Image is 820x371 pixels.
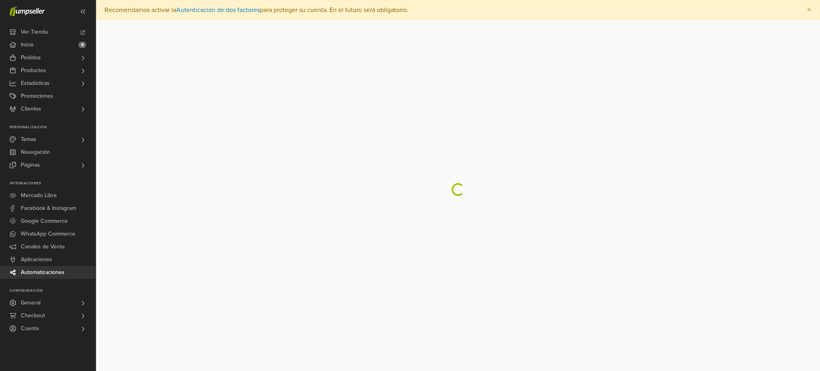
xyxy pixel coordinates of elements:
[21,215,68,228] span: Google Commerce
[21,202,76,215] span: Facebook & Instagram
[10,181,96,186] p: Integraciones
[21,189,57,202] span: Mercado Libre
[78,42,86,48] span: 8
[10,288,96,293] p: Configuración
[21,322,39,335] span: Cuenta
[21,77,50,90] span: Estadísticas
[21,159,40,171] span: Páginas
[21,146,50,159] span: Navegación
[21,64,46,77] span: Productos
[21,228,75,240] span: WhatsApp Commerce
[807,4,812,16] span: ×
[21,133,36,146] span: Temas
[21,90,53,103] span: Promociones
[21,103,41,115] span: Clientes
[21,253,52,266] span: Aplicaciones
[176,6,260,14] a: Autenticación de dos factores
[21,296,40,309] span: General
[21,51,41,64] span: Pedidos
[21,38,34,51] span: Inicio
[21,266,64,279] span: Automatizaciones
[21,240,64,253] span: Canales de Venta
[799,0,820,20] button: Close
[21,26,48,38] span: Ver Tienda
[21,309,45,322] span: Checkout
[10,125,96,130] p: Personalización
